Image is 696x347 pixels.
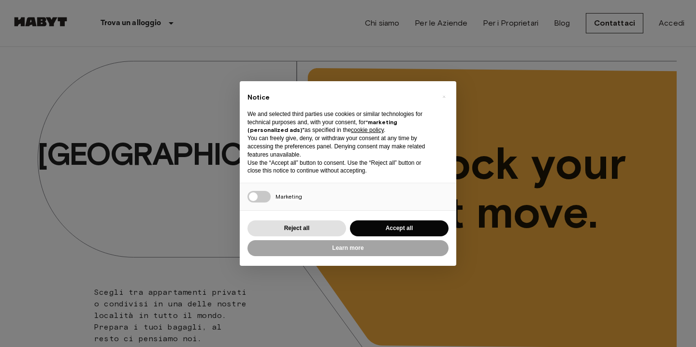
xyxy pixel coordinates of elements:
button: Learn more [247,240,449,256]
h2: Notice [247,93,433,102]
span: × [442,91,446,102]
a: cookie policy [351,127,384,133]
p: You can freely give, deny, or withdraw your consent at any time by accessing the preferences pane... [247,134,433,159]
button: Reject all [247,220,346,236]
button: Accept all [350,220,449,236]
p: We and selected third parties use cookies or similar technologies for technical purposes and, wit... [247,110,433,134]
span: Marketing [275,193,302,200]
strong: “marketing (personalized ads)” [247,118,397,134]
p: Use the “Accept all” button to consent. Use the “Reject all” button or close this notice to conti... [247,159,433,175]
button: Close this notice [436,89,451,104]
